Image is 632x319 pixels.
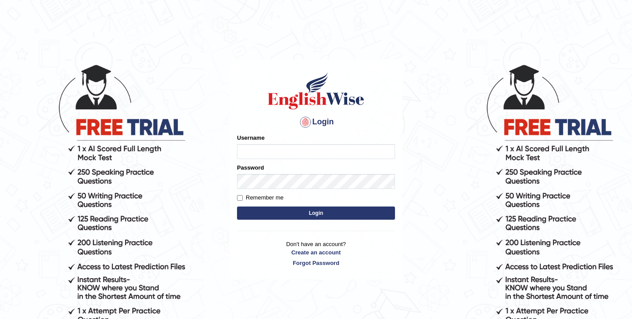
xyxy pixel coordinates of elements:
input: Remember me [237,195,243,201]
a: Create an account [237,248,395,257]
button: Login [237,207,395,220]
label: Remember me [237,193,284,202]
a: Forgot Password [237,259,395,267]
label: Username [237,134,265,142]
img: Logo of English Wise sign in for intelligent practice with AI [266,71,366,111]
h4: Login [237,115,395,129]
label: Password [237,163,264,172]
p: Don't have an account? [237,240,395,267]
